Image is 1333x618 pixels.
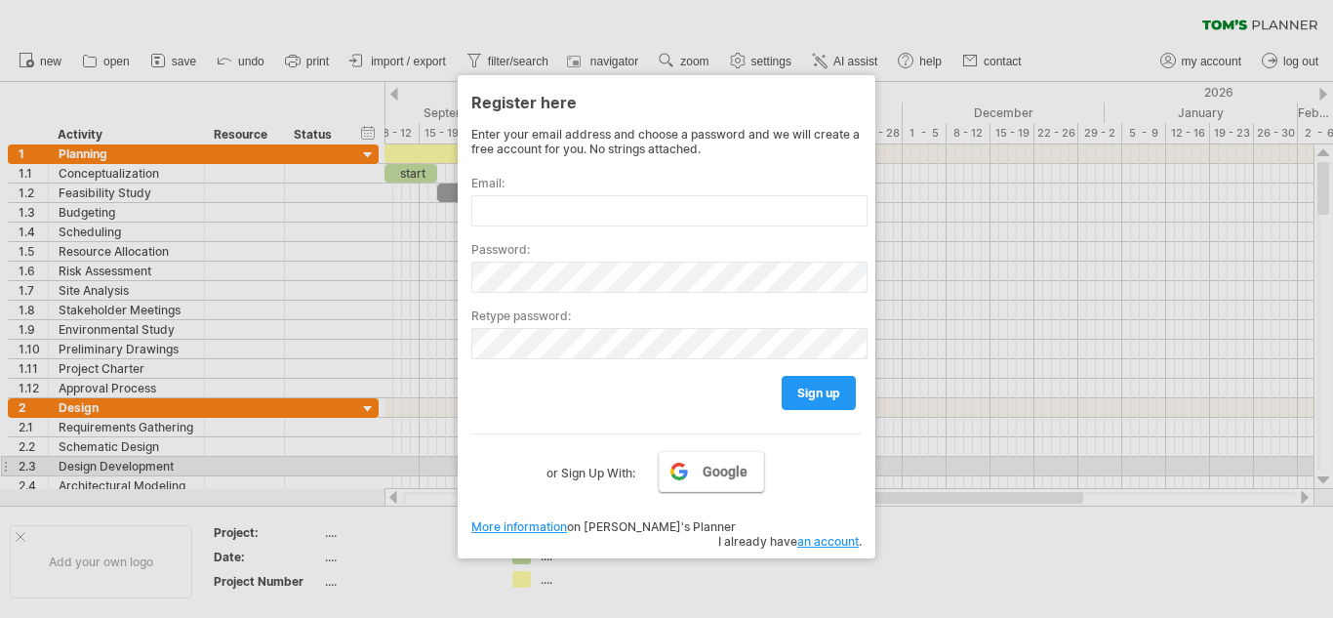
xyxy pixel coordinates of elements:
a: Google [659,451,764,492]
div: Register here [471,84,862,119]
label: or Sign Up With: [546,451,635,484]
label: Password: [471,242,862,257]
span: on [PERSON_NAME]'s Planner [471,519,736,534]
a: an account [797,534,859,549]
a: More information [471,519,567,534]
label: Email: [471,176,862,190]
span: I already have . [718,534,862,549]
a: sign up [782,376,856,410]
label: Retype password: [471,309,862,323]
span: sign up [797,386,840,400]
span: Google [703,464,747,479]
div: Enter your email address and choose a password and we will create a free account for you. No stri... [471,127,862,156]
